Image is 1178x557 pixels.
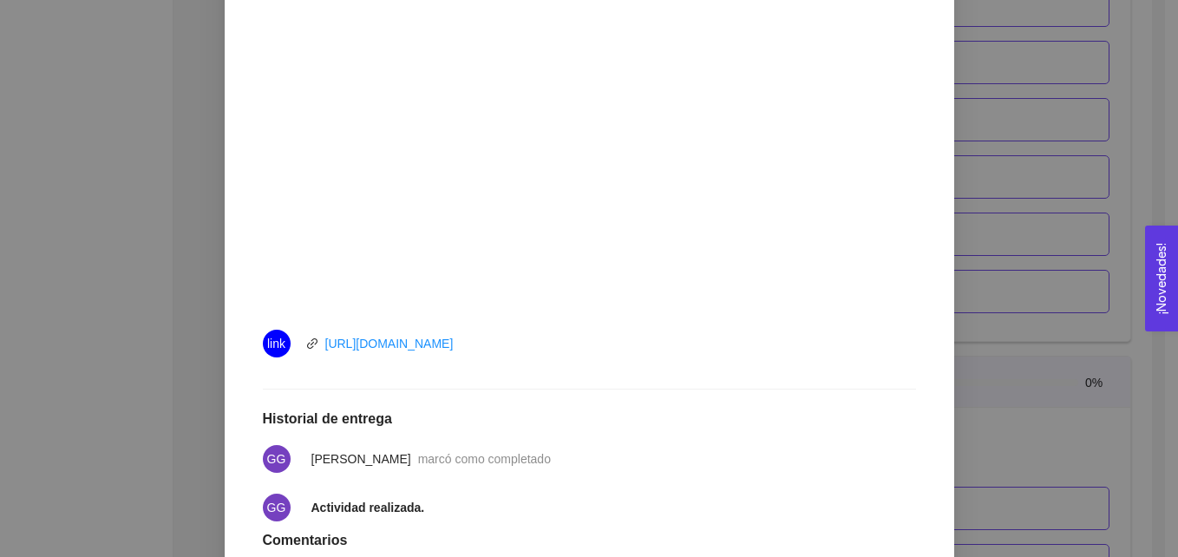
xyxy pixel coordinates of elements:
[418,452,551,466] span: marcó como completado
[325,337,454,351] a: [URL][DOMAIN_NAME]
[311,452,411,466] span: [PERSON_NAME]
[263,410,916,428] h1: Historial de entrega
[1145,226,1178,331] button: Open Feedback Widget
[311,501,425,514] strong: Actividad realizada.
[263,532,916,549] h1: Comentarios
[267,494,286,521] span: GG
[306,337,318,350] span: link
[267,445,286,473] span: GG
[267,330,285,357] span: link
